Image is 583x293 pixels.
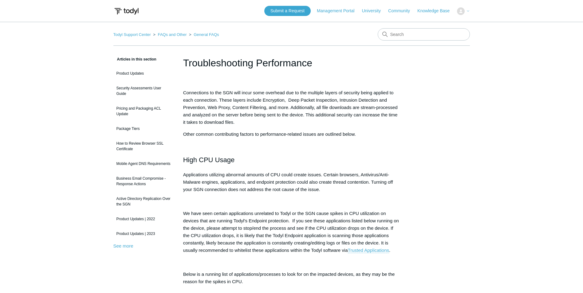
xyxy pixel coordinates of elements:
[362,8,387,14] a: University
[113,173,174,190] a: Business Email Compromise - Response Actions
[113,6,140,17] img: Todyl Support Center Help Center home page
[113,193,174,210] a: Active Directory Replication Over the SGN
[113,243,133,248] a: See more
[183,210,400,254] p: We have seen certain applications unrelated to Todyl or the SGN cause spikes in CPU utilization o...
[113,103,174,120] a: Pricing and Packaging ACL Update
[348,248,389,253] a: Trusted Applications
[378,28,470,41] input: Search
[188,32,219,37] li: General FAQs
[113,57,156,61] span: Articles in this section
[194,32,219,37] a: General FAQs
[113,158,174,170] a: Mobile Agent DNS Requirements
[183,154,400,165] h2: High CPU Usage
[113,32,151,37] a: Todyl Support Center
[113,32,152,37] li: Todyl Support Center
[158,32,187,37] a: FAQs and Other
[183,171,400,193] p: Applications utilizing abnormal amounts of CPU could create issues. Certain browsers, Antivirus/A...
[113,68,174,79] a: Product Updates
[183,131,400,138] p: Other common contributing factors to performance-related issues are outlined below.
[113,123,174,135] a: Package Tiers
[183,271,400,285] p: Below is a running list of applications/processes to look for on the impacted devices, as they ma...
[183,89,400,126] p: Connections to the SGN will incur some overhead due to the multiple layers of security being appl...
[417,8,456,14] a: Knowledge Base
[113,213,174,225] a: Product Updates | 2022
[113,82,174,100] a: Security Assessments User Guide
[113,138,174,155] a: How to Review Browser SSL Certificate
[317,8,360,14] a: Management Portal
[264,6,311,16] a: Submit a Request
[183,56,400,70] h1: Troubleshooting Performance
[113,228,174,240] a: Product Updates | 2023
[152,32,188,37] li: FAQs and Other
[388,8,416,14] a: Community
